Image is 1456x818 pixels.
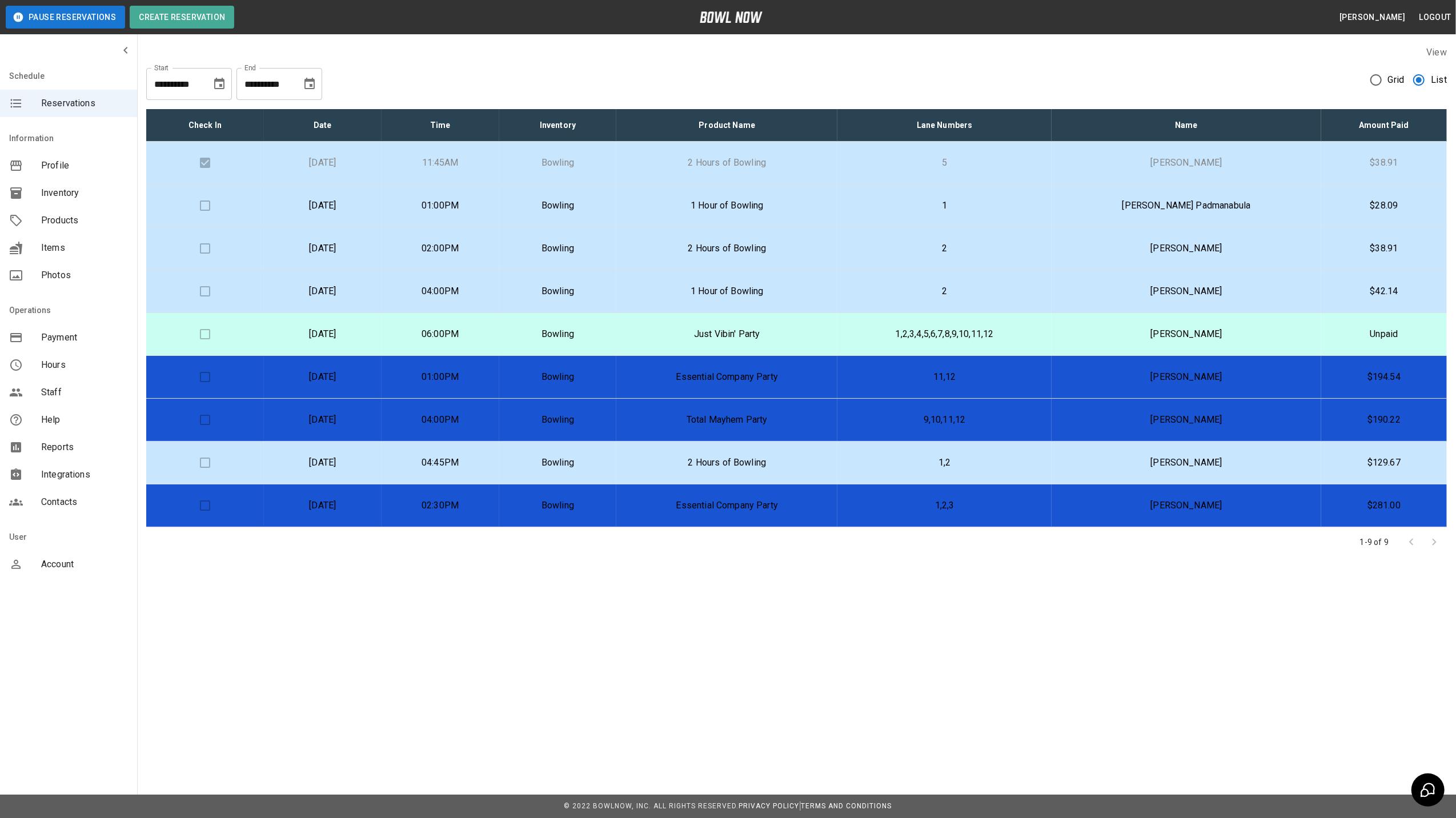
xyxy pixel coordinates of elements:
p: Essential Company Party [625,499,828,512]
p: 1,2,3 [847,499,1042,512]
p: [PERSON_NAME] [1061,284,1312,298]
th: Name [1052,109,1321,142]
button: [PERSON_NAME] [1335,7,1410,28]
p: [PERSON_NAME] [1061,456,1312,470]
span: Products [41,214,128,227]
p: [PERSON_NAME] [1061,156,1312,170]
p: [PERSON_NAME] [1061,327,1312,341]
p: 02:30PM [391,499,490,512]
p: [PERSON_NAME] [1061,499,1312,512]
p: 1,2 [847,456,1042,470]
th: Product Name [616,109,837,142]
a: Privacy Policy [739,802,799,810]
p: Bowling [508,413,608,427]
p: [DATE] [273,199,372,212]
th: Lane Numbers [837,109,1052,142]
p: Bowling [508,284,608,298]
p: $194.54 [1330,370,1438,384]
p: 5 [847,156,1042,170]
p: Bowling [508,327,608,341]
p: 1 [847,199,1042,212]
p: 1-9 of 9 [1360,536,1389,548]
p: [PERSON_NAME] Padmanabula [1061,199,1312,212]
p: 06:00PM [391,327,490,341]
p: 04:00PM [391,413,490,427]
p: [DATE] [273,370,372,384]
p: 2 Hours of Bowling [625,242,828,255]
span: Items [41,241,128,255]
th: Check In [146,109,264,142]
p: 1 Hour of Bowling [625,284,828,298]
span: Payment [41,331,128,344]
p: 2 Hours of Bowling [625,456,828,470]
p: Bowling [508,242,608,255]
span: Inventory [41,186,128,200]
p: [DATE] [273,156,372,170]
p: 2 [847,284,1042,298]
p: $42.14 [1330,284,1438,298]
img: logo [700,11,763,23]
p: [DATE] [273,499,372,512]
p: [DATE] [273,242,372,255]
p: Just Vibin' Party [625,327,828,341]
p: 1 Hour of Bowling [625,199,828,212]
p: [PERSON_NAME] [1061,370,1312,384]
p: [DATE] [273,456,372,470]
button: Choose date, selected date is Sep 16, 2025 [298,73,321,95]
p: $190.22 [1330,413,1438,427]
p: 02:00PM [391,242,490,255]
th: Amount Paid [1321,109,1447,142]
span: Account [41,558,128,571]
p: 9,10,11,12 [847,413,1042,427]
p: Unpaid [1330,327,1438,341]
p: Bowling [508,156,608,170]
p: [DATE] [273,327,372,341]
p: $28.09 [1330,199,1438,212]
p: 04:45PM [391,456,490,470]
p: 2 [847,242,1042,255]
span: Help [41,413,128,427]
a: Terms and Conditions [801,802,892,810]
span: Photos [41,268,128,282]
span: Contacts [41,495,128,509]
span: Grid [1388,73,1405,87]
p: $129.67 [1330,456,1438,470]
p: 04:00PM [391,284,490,298]
p: $281.00 [1330,499,1438,512]
p: [DATE] [273,284,372,298]
p: 11,12 [847,370,1042,384]
label: View [1426,47,1447,58]
p: 01:00PM [391,199,490,212]
p: Essential Company Party [625,370,828,384]
p: Bowling [508,499,608,512]
span: © 2022 BowlNow, Inc. All Rights Reserved. [564,802,739,810]
p: Total Mayhem Party [625,413,828,427]
span: Hours [41,358,128,372]
button: Choose date, selected date is Aug 16, 2025 [208,73,231,95]
button: Create Reservation [130,6,234,29]
p: 1,2,3,4,5,6,7,8,9,10,11,12 [847,327,1042,341]
button: Logout [1415,7,1456,28]
p: [DATE] [273,413,372,427]
th: Date [264,109,382,142]
p: 2 Hours of Bowling [625,156,828,170]
span: Integrations [41,468,128,482]
p: [PERSON_NAME] [1061,242,1312,255]
span: Reservations [41,97,128,110]
p: Bowling [508,370,608,384]
p: Bowling [508,199,608,212]
span: Reports [41,440,128,454]
p: $38.91 [1330,156,1438,170]
th: Inventory [499,109,617,142]
span: Staff [41,386,128,399]
button: Pause Reservations [6,6,125,29]
p: [PERSON_NAME] [1061,413,1312,427]
span: List [1431,73,1447,87]
th: Time [382,109,499,142]
span: Profile [41,159,128,173]
p: Bowling [508,456,608,470]
p: $38.91 [1330,242,1438,255]
p: 11:45AM [391,156,490,170]
p: 01:00PM [391,370,490,384]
